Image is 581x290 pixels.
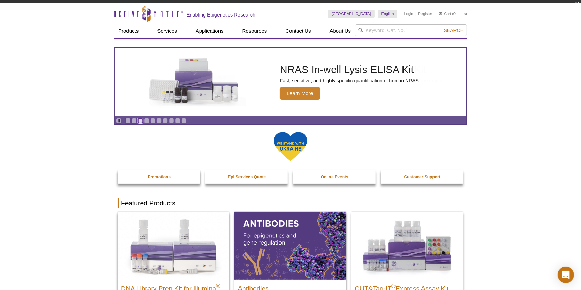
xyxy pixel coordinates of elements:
strong: Online Events [321,175,348,179]
h2: Featured Products [118,198,463,208]
a: Applications [192,24,228,38]
a: [GEOGRAPHIC_DATA] [328,10,375,18]
img: We Stand With Ukraine [273,131,308,162]
a: NRAS In-well Lysis ELISA Kit NRAS In-well Lysis ELISA Kit Fast, sensitive, and highly specific qu... [115,48,466,116]
a: Cart [439,11,451,16]
a: Resources [238,24,271,38]
sup: ® [391,283,396,289]
img: DNA Library Prep Kit for Illumina [118,212,229,279]
h2: NRAS In-well Lysis ELISA Kit [280,64,420,75]
img: NRAS In-well Lysis ELISA Kit [142,58,246,106]
a: Go to slide 1 [125,118,131,123]
img: Your Cart [439,12,442,15]
a: Go to slide 9 [175,118,180,123]
a: Go to slide 4 [144,118,149,123]
strong: Promotions [147,175,171,179]
a: Go to slide 10 [181,118,186,123]
a: Login [404,11,414,16]
a: Epi-Services Quote [205,170,289,184]
a: Customer Support [381,170,464,184]
a: Go to slide 3 [138,118,143,123]
a: Go to slide 6 [156,118,162,123]
a: Go to slide 8 [169,118,174,123]
a: Products [114,24,143,38]
a: Register [418,11,432,16]
a: Promotions [118,170,201,184]
span: Search [444,28,464,33]
li: (0 items) [439,10,467,18]
strong: Epi-Services Quote [228,175,266,179]
img: All Antibodies [234,212,346,279]
a: Contact Us [281,24,315,38]
a: Go to slide 2 [132,118,137,123]
a: Go to slide 5 [150,118,155,123]
div: Open Intercom Messenger [558,267,574,283]
a: Toggle autoplay [116,118,121,123]
img: CUT&Tag-IT® Express Assay Kit [351,212,463,279]
li: | [415,10,416,18]
span: Learn More [280,87,320,100]
a: About Us [326,24,355,38]
article: NRAS In-well Lysis ELISA Kit [115,48,466,116]
a: Go to slide 7 [163,118,168,123]
sup: ® [216,283,220,289]
p: Fast, sensitive, and highly specific quantification of human NRAS. [280,77,420,84]
a: English [378,10,397,18]
a: Services [153,24,181,38]
button: Search [442,27,466,33]
strong: Customer Support [404,175,440,179]
h2: Enabling Epigenetics Research [186,12,255,18]
a: Online Events [293,170,376,184]
input: Keyword, Cat. No. [355,24,467,36]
